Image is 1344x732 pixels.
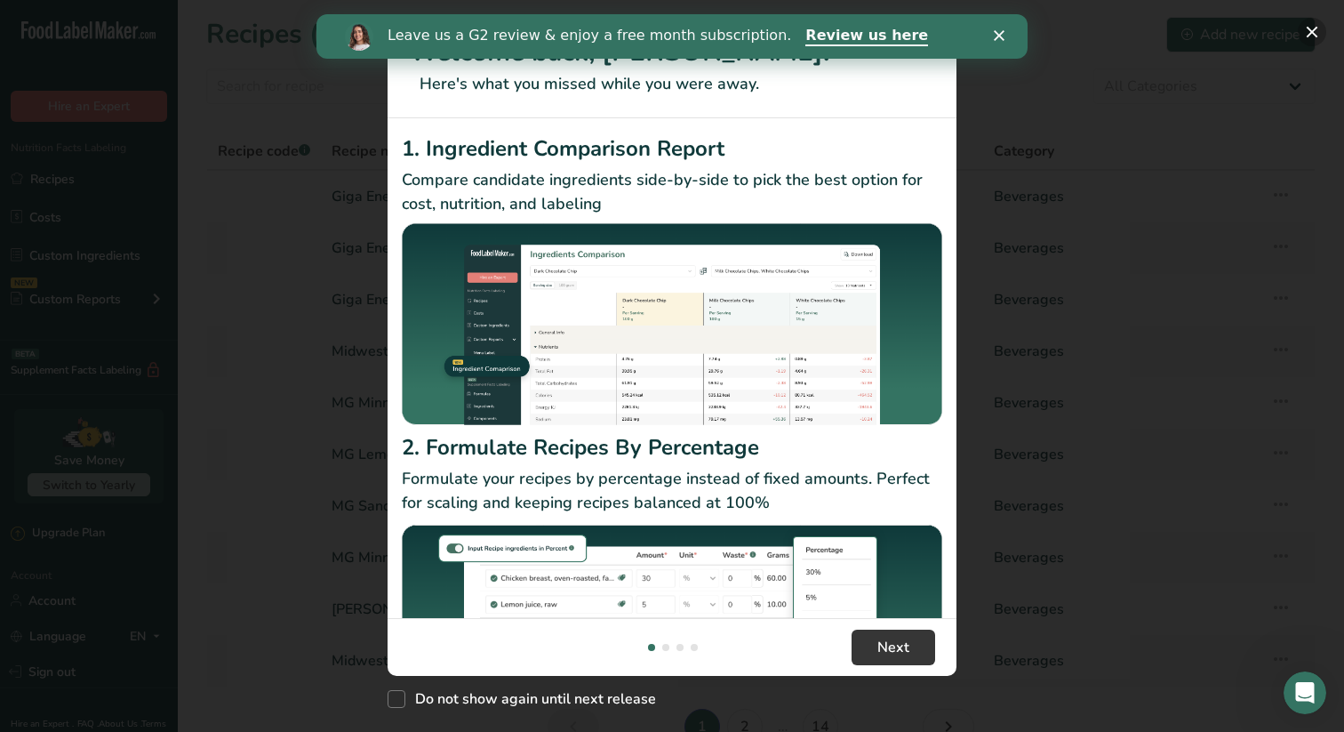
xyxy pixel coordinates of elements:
img: Ingredient Comparison Report [402,223,942,425]
span: Do not show again until next release [405,690,656,708]
h2: 2. Formulate Recipes By Percentage [402,431,942,463]
iframe: Intercom live chat [1284,672,1326,714]
div: Close [677,16,695,27]
p: Compare candidate ingredients side-by-side to pick the best option for cost, nutrition, and labeling [402,168,942,216]
p: Formulate your recipes by percentage instead of fixed amounts. Perfect for scaling and keeping re... [402,467,942,515]
span: Next [877,637,909,658]
h2: 1. Ingredient Comparison Report [402,133,942,165]
button: Next [852,630,935,665]
iframe: Intercom live chat banner [316,14,1028,59]
p: Here's what you missed while you were away. [409,72,935,96]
